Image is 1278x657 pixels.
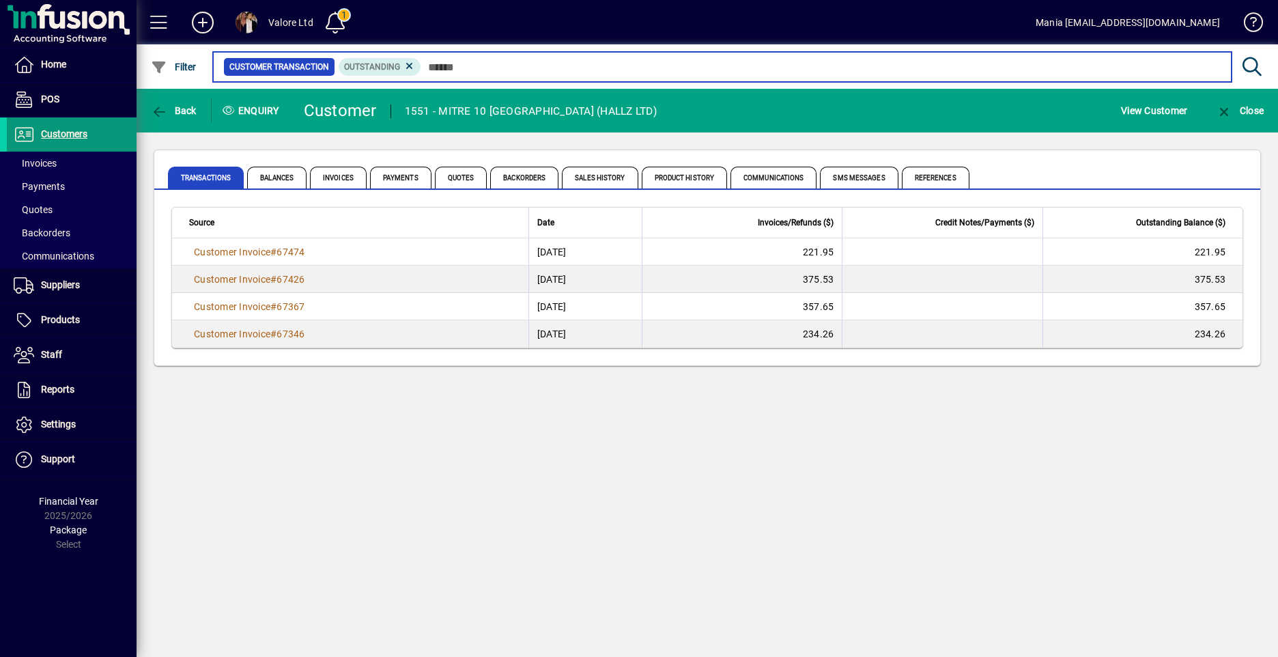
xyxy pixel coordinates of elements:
[7,408,137,442] a: Settings
[1042,293,1242,320] td: 357.65
[276,301,304,312] span: 67367
[147,55,200,79] button: Filter
[490,167,558,188] span: Backorders
[1234,3,1261,47] a: Knowledge Base
[435,167,487,188] span: Quotes
[642,167,728,188] span: Product History
[14,204,53,215] span: Quotes
[7,175,137,198] a: Payments
[225,10,268,35] button: Profile
[1212,98,1267,123] button: Close
[642,293,842,320] td: 357.65
[41,94,59,104] span: POS
[270,274,276,285] span: #
[935,215,1034,230] span: Credit Notes/Payments ($)
[181,10,225,35] button: Add
[528,293,642,320] td: [DATE]
[41,384,74,395] span: Reports
[758,215,834,230] span: Invoices/Refunds ($)
[229,60,329,74] span: Customer Transaction
[189,244,310,260] a: Customer Invoice#67474
[1042,266,1242,293] td: 375.53
[270,247,276,257] span: #
[41,453,75,464] span: Support
[1202,98,1278,123] app-page-header-button: Close enquiry
[528,320,642,348] td: [DATE]
[14,251,94,262] span: Communications
[304,100,377,122] div: Customer
[194,328,270,339] span: Customer Invoice
[194,274,270,285] span: Customer Invoice
[14,158,57,169] span: Invoices
[151,61,197,72] span: Filter
[7,244,137,268] a: Communications
[405,100,657,122] div: 1551 - MITRE 10 [GEOGRAPHIC_DATA] (HALLZ LTD)
[189,299,310,314] a: Customer Invoice#67367
[730,167,816,188] span: Communications
[41,349,62,360] span: Staff
[14,181,65,192] span: Payments
[41,419,76,430] span: Settings
[562,167,638,188] span: Sales History
[1216,105,1264,116] span: Close
[1042,238,1242,266] td: 221.95
[270,328,276,339] span: #
[189,215,214,230] span: Source
[50,525,87,535] span: Package
[310,167,367,188] span: Invoices
[189,326,310,341] a: Customer Invoice#67346
[537,215,634,230] div: Date
[7,198,137,221] a: Quotes
[7,303,137,337] a: Products
[7,373,137,407] a: Reports
[1118,98,1191,123] button: View Customer
[7,443,137,477] a: Support
[14,227,70,238] span: Backorders
[642,238,842,266] td: 221.95
[41,128,87,139] span: Customers
[537,215,554,230] span: Date
[276,274,304,285] span: 67426
[370,167,431,188] span: Payments
[7,268,137,303] a: Suppliers
[1036,12,1220,33] div: Mania [EMAIL_ADDRESS][DOMAIN_NAME]
[528,238,642,266] td: [DATE]
[137,98,212,123] app-page-header-button: Back
[270,301,276,312] span: #
[212,100,294,122] div: Enquiry
[189,272,310,287] a: Customer Invoice#67426
[151,105,197,116] span: Back
[1136,215,1225,230] span: Outstanding Balance ($)
[1121,100,1187,122] span: View Customer
[168,167,244,188] span: Transactions
[528,266,642,293] td: [DATE]
[7,83,137,117] a: POS
[7,48,137,82] a: Home
[194,247,270,257] span: Customer Invoice
[820,167,898,188] span: SMS Messages
[41,59,66,70] span: Home
[642,320,842,348] td: 234.26
[642,266,842,293] td: 375.53
[268,12,313,33] div: Valore Ltd
[41,279,80,290] span: Suppliers
[39,496,98,507] span: Financial Year
[1042,320,1242,348] td: 234.26
[276,247,304,257] span: 67474
[247,167,307,188] span: Balances
[7,221,137,244] a: Backorders
[147,98,200,123] button: Back
[339,58,421,76] mat-chip: Outstanding Status: Outstanding
[7,338,137,372] a: Staff
[7,152,137,175] a: Invoices
[902,167,969,188] span: References
[41,314,80,325] span: Products
[344,62,400,72] span: Outstanding
[194,301,270,312] span: Customer Invoice
[276,328,304,339] span: 67346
